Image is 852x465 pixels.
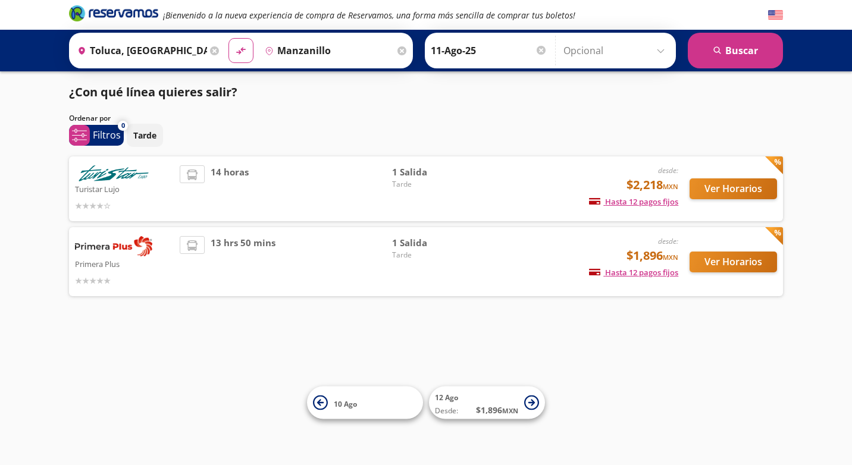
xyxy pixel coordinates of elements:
p: Primera Plus [75,256,174,271]
button: Ver Horarios [690,178,777,199]
img: Turistar Lujo [75,165,152,181]
button: 10 Ago [307,387,423,419]
p: Tarde [133,129,156,142]
input: Buscar Origen [73,36,207,65]
em: desde: [658,165,678,175]
span: $1,896 [627,247,678,265]
button: Ver Horarios [690,252,777,272]
span: Tarde [392,250,475,260]
span: Hasta 12 pagos fijos [589,196,678,207]
span: 1 Salida [392,165,475,179]
p: ¿Con qué línea quieres salir? [69,83,237,101]
p: Ordenar por [69,113,111,124]
span: $ 1,896 [476,404,518,416]
span: 10 Ago [334,398,357,409]
p: Filtros [93,128,121,142]
small: MXN [663,253,678,262]
input: Elegir Fecha [431,36,547,65]
span: $2,218 [627,176,678,194]
button: English [768,8,783,23]
em: ¡Bienvenido a la nueva experiencia de compra de Reservamos, una forma más sencilla de comprar tus... [163,10,575,21]
p: Turistar Lujo [75,181,174,196]
small: MXN [502,406,518,415]
span: Tarde [392,179,475,190]
i: Brand Logo [69,4,158,22]
input: Opcional [563,36,670,65]
button: Tarde [127,124,163,147]
button: Buscar [688,33,783,68]
span: 0 [121,121,125,131]
span: 13 hrs 50 mins [211,236,275,287]
a: Brand Logo [69,4,158,26]
span: Desde: [435,406,458,416]
img: Primera Plus [75,236,152,256]
span: 12 Ago [435,392,458,403]
em: desde: [658,236,678,246]
span: Hasta 12 pagos fijos [589,267,678,278]
span: 1 Salida [392,236,475,250]
input: Buscar Destino [260,36,394,65]
small: MXN [663,182,678,191]
button: 0Filtros [69,125,124,146]
button: 12 AgoDesde:$1,896MXN [429,387,545,419]
span: 14 horas [211,165,249,212]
